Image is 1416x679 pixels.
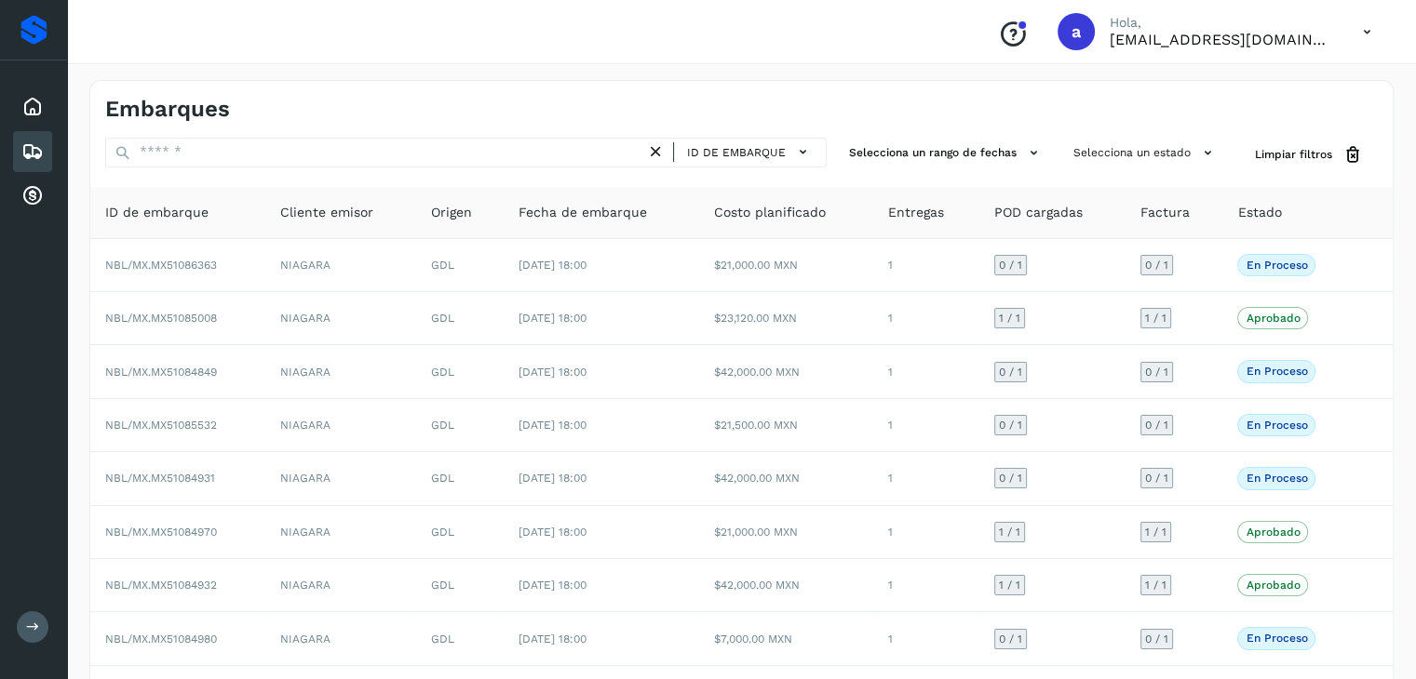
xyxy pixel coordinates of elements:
[1246,579,1300,592] p: Aprobado
[265,292,417,345] td: NIAGARA
[699,292,874,345] td: $23,120.00 MXN
[105,419,217,432] span: NBL/MX.MX51085532
[1240,138,1378,172] button: Limpiar filtros
[519,632,587,646] span: [DATE] 18:00
[1246,259,1307,272] p: En proceso
[1145,473,1168,484] span: 0 / 1
[1145,313,1167,324] span: 1 / 1
[105,312,217,325] span: NBL/MX.MX51085008
[873,239,978,292] td: 1
[1246,526,1300,539] p: Aprobado
[699,345,874,398] td: $42,000.00 MXN
[873,612,978,665] td: 1
[105,579,217,592] span: NBL/MX.MX51084932
[999,579,1020,591] span: 1 / 1
[105,472,215,485] span: NBL/MX.MX51084931
[265,399,417,452] td: NIAGARA
[280,203,373,222] span: Cliente emisor
[1110,31,1333,48] p: aux.facturacion@atpilot.mx
[105,203,209,222] span: ID de embarque
[999,526,1020,538] span: 1 / 1
[1246,312,1300,325] p: Aprobado
[1066,138,1225,168] button: Selecciona un estado
[994,203,1083,222] span: POD cargadas
[873,452,978,505] td: 1
[105,526,217,539] span: NBL/MX.MX51084970
[416,506,504,559] td: GDL
[265,239,417,292] td: NIAGARA
[999,419,1022,431] span: 0 / 1
[699,239,874,292] td: $21,000.00 MXN
[105,632,217,646] span: NBL/MX.MX51084980
[699,612,874,665] td: $7,000.00 MXN
[265,452,417,505] td: NIAGARA
[1246,632,1307,645] p: En proceso
[519,312,587,325] span: [DATE] 18:00
[842,138,1051,168] button: Selecciona un rango de fechas
[13,131,52,172] div: Embarques
[416,612,504,665] td: GDL
[999,260,1022,271] span: 0 / 1
[999,633,1022,645] span: 0 / 1
[519,366,587,379] span: [DATE] 18:00
[519,259,587,272] span: [DATE] 18:00
[999,473,1022,484] span: 0 / 1
[416,239,504,292] td: GDL
[519,472,587,485] span: [DATE] 18:00
[519,579,587,592] span: [DATE] 18:00
[105,366,217,379] span: NBL/MX.MX51084849
[1246,365,1307,378] p: En proceso
[1145,633,1168,645] span: 0 / 1
[519,203,647,222] span: Fecha de embarque
[699,559,874,612] td: $42,000.00 MXN
[1237,203,1281,222] span: Estado
[416,452,504,505] td: GDL
[105,96,230,123] h4: Embarques
[1145,579,1167,591] span: 1 / 1
[873,345,978,398] td: 1
[873,399,978,452] td: 1
[519,526,587,539] span: [DATE] 18:00
[681,139,818,166] button: ID de embarque
[1145,419,1168,431] span: 0 / 1
[1255,146,1332,163] span: Limpiar filtros
[1246,419,1307,432] p: En proceso
[1145,526,1167,538] span: 1 / 1
[13,87,52,127] div: Inicio
[888,203,944,222] span: Entregas
[873,559,978,612] td: 1
[687,144,786,161] span: ID de embarque
[519,419,587,432] span: [DATE] 18:00
[1110,15,1333,31] p: Hola,
[416,292,504,345] td: GDL
[699,506,874,559] td: $21,000.00 MXN
[416,559,504,612] td: GDL
[1246,472,1307,485] p: En proceso
[265,506,417,559] td: NIAGARA
[699,452,874,505] td: $42,000.00 MXN
[1140,203,1190,222] span: Factura
[999,313,1020,324] span: 1 / 1
[873,506,978,559] td: 1
[1145,366,1168,378] span: 0 / 1
[13,176,52,217] div: Cuentas por cobrar
[873,292,978,345] td: 1
[1145,260,1168,271] span: 0 / 1
[265,612,417,665] td: NIAGARA
[265,345,417,398] td: NIAGARA
[265,559,417,612] td: NIAGARA
[714,203,826,222] span: Costo planificado
[416,345,504,398] td: GDL
[431,203,472,222] span: Origen
[999,366,1022,378] span: 0 / 1
[105,259,217,272] span: NBL/MX.MX51086363
[699,399,874,452] td: $21,500.00 MXN
[416,399,504,452] td: GDL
